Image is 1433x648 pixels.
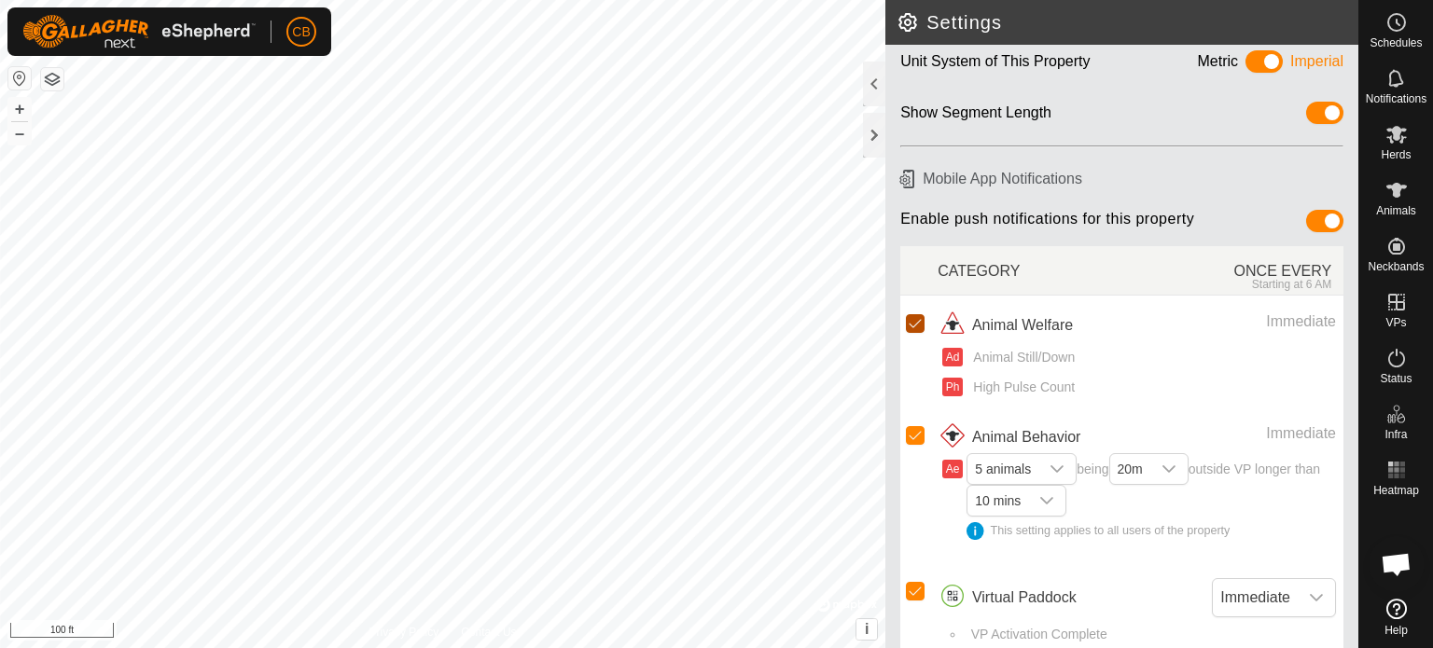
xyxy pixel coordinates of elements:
[1141,278,1332,291] div: Starting at 6 AM
[1380,373,1412,384] span: Status
[1213,579,1298,616] span: Immediate
[1384,625,1408,636] span: Help
[1170,422,1336,445] div: Immediate
[1381,149,1411,160] span: Herds
[938,310,967,340] img: animal welfare icon
[369,624,439,641] a: Privacy Policy
[1385,317,1406,328] span: VPs
[900,210,1194,239] span: Enable push notifications for this property
[900,102,1051,131] div: Show Segment Length
[893,162,1351,195] h6: Mobile App Notifications
[967,486,1028,516] span: 10 mins
[967,348,1075,367] span: Animal Still/Down
[1150,454,1188,484] div: dropdown trigger
[856,619,877,640] button: i
[22,15,256,48] img: Gallagher Logo
[1366,93,1426,104] span: Notifications
[41,68,63,90] button: Map Layers
[1170,310,1336,333] div: Immediate
[1198,50,1239,79] div: Metric
[1028,486,1065,516] div: dropdown trigger
[461,624,516,641] a: Contact Us
[938,250,1140,291] div: CATEGORY
[1141,250,1343,291] div: ONCE EVERY
[897,11,1358,34] h2: Settings
[1370,37,1422,48] span: Schedules
[938,422,967,452] img: animal behavior icon
[972,314,1073,337] span: Animal Welfare
[942,348,963,366] button: Ad
[1376,205,1416,216] span: Animals
[965,625,1107,644] span: VP Activation Complete
[1290,50,1343,79] div: Imperial
[972,426,1081,448] span: Animal Behavior
[942,378,963,396] button: Ph
[967,522,1336,540] div: This setting applies to all users of the property
[292,22,310,42] span: CB
[865,621,869,637] span: i
[1359,591,1433,643] a: Help
[1384,429,1407,440] span: Infra
[942,460,963,478] button: Ae
[938,583,967,613] img: virtual paddocks icon
[967,454,1038,484] span: 5 animals
[967,378,1075,397] span: High Pulse Count
[1110,454,1150,484] span: 20m
[8,67,31,90] button: Reset Map
[972,586,1077,609] span: Virtual Paddock
[8,98,31,120] button: +
[1038,454,1076,484] div: dropdown trigger
[967,462,1336,540] span: being outside VP longer than
[8,122,31,145] button: –
[1298,579,1335,616] div: dropdown trigger
[900,50,1090,79] div: Unit System of This Property
[1368,261,1424,272] span: Neckbands
[1369,536,1425,592] div: Open chat
[1373,485,1419,496] span: Heatmap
